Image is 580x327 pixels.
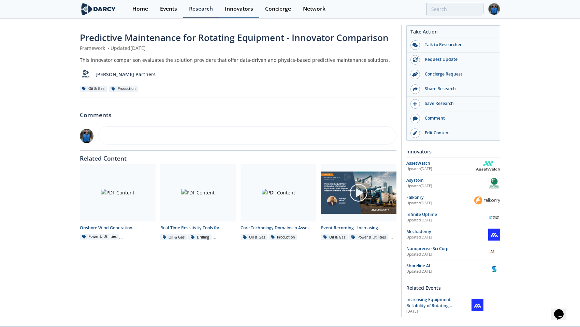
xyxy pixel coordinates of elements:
div: Production [269,234,298,241]
div: Save Research [420,100,496,107]
div: Onshore Wind Generation: Operations & Maintenance (O&M) - Technology Landscape [80,225,156,231]
img: play-chapters-gray.svg [349,183,368,202]
div: Comment [420,115,496,121]
img: Video Content [321,172,397,214]
img: Nanoprecise Sci Corp [483,246,500,258]
div: Power & Utilities [349,234,388,241]
div: Oil & Gas [321,234,348,241]
div: Share Research [420,86,496,92]
img: AssetWatch [476,160,500,172]
div: This innovator comparison evaluates the solution providers that offer data-driven and physics-bas... [80,56,396,64]
div: Related Content [80,151,396,162]
div: Framework Updated [DATE] [80,44,396,52]
div: Power & Utilities [80,234,119,240]
div: Shoreline AI [406,263,488,269]
div: Updated [DATE] [406,252,483,257]
div: Take Action [407,28,500,38]
a: AssetWatch Updated[DATE] AssetWatch [406,160,500,172]
div: AssetWatch [406,160,476,166]
div: Updated [DATE] [406,183,488,189]
div: Real-Time Resistivity Tools for Thermal Maturity Assessment - Innovator Comparison [160,225,236,231]
img: Asystom [488,177,500,189]
input: Advanced Search [426,3,483,15]
div: Event Recording - Increasing Equipment Reliability of Rotating Equipment with Physics Based Predi... [321,225,397,231]
div: Research [189,6,213,12]
img: Profile [488,3,500,15]
div: Nanoprecise Sci Corp [406,246,483,252]
div: Falkonry [406,194,474,201]
span: Predictive Maintenance for Rotating Equipment - Innovator Comparison [80,31,389,44]
img: Shoreline AI [488,263,500,275]
div: Request Update [420,56,496,63]
div: Concierge [265,6,291,12]
a: Infinite Uptime Updated[DATE] Infinite Uptime [406,212,500,223]
a: Increasing Equipment Reliability of Rotating Equipment with Physics Based Predictive Maintenance ... [406,297,500,315]
div: Infinite Uptime [406,212,488,218]
p: [PERSON_NAME] Partners [96,71,156,78]
img: Falkonry [474,194,500,206]
div: Oil & Gas [241,234,267,241]
a: PDF Content Core Technology Domains in Asset Integrity Automation - Technology Landscape Oil & Ga... [238,164,319,241]
a: PDF Content Onshore Wind Generation: Operations & Maintenance (O&M) - Technology Landscape Power ... [77,164,158,241]
img: Mechademy [488,229,500,241]
span: • [106,45,111,51]
div: Related Events [406,282,500,294]
div: Updated [DATE] [406,201,474,206]
div: Asystom [406,177,488,183]
div: Edit Content [420,130,496,136]
div: Core Technology Domains in Asset Integrity Automation - Technology Landscape [241,225,316,231]
img: logo-wide.svg [80,3,117,15]
a: Video Content Event Recording - Increasing Equipment Reliability of Rotating Equipment with Physi... [319,164,399,241]
img: Infinite Uptime [488,212,500,223]
div: Home [132,6,148,12]
a: Nanoprecise Sci Corp Updated[DATE] Nanoprecise Sci Corp [406,246,500,258]
div: [DATE] [406,309,467,314]
div: Oil & Gas [80,86,107,92]
a: Shoreline AI Updated[DATE] Shoreline AI [406,263,500,275]
div: Drilling [188,234,212,241]
div: Mechademy [406,229,488,235]
a: Falkonry Updated[DATE] Falkonry [406,194,500,206]
div: Production [109,86,138,92]
div: Events [160,6,177,12]
div: Updated [DATE] [406,218,488,223]
div: Oil & Gas [160,234,187,241]
a: Edit Content [407,126,500,140]
div: Innovators [406,146,500,158]
img: Mechademy [472,299,483,311]
div: Updated [DATE] [406,166,476,172]
div: Network [303,6,325,12]
div: Updated [DATE] [406,269,488,274]
div: Comments [80,107,396,118]
div: Concierge Request [420,71,496,77]
div: Talk to Researcher [420,42,496,48]
img: 6c335542-219a-4db2-9fdb-3c5829b127e3 [80,129,93,143]
a: PDF Content Real-Time Resistivity Tools for Thermal Maturity Assessment - Innovator Comparison Oi... [158,164,238,241]
iframe: chat widget [551,300,573,320]
a: Mechademy Updated[DATE] Mechademy [406,229,500,241]
div: Innovators [225,6,253,12]
a: Asystom Updated[DATE] Asystom [406,177,500,189]
div: Updated [DATE] [406,235,488,240]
